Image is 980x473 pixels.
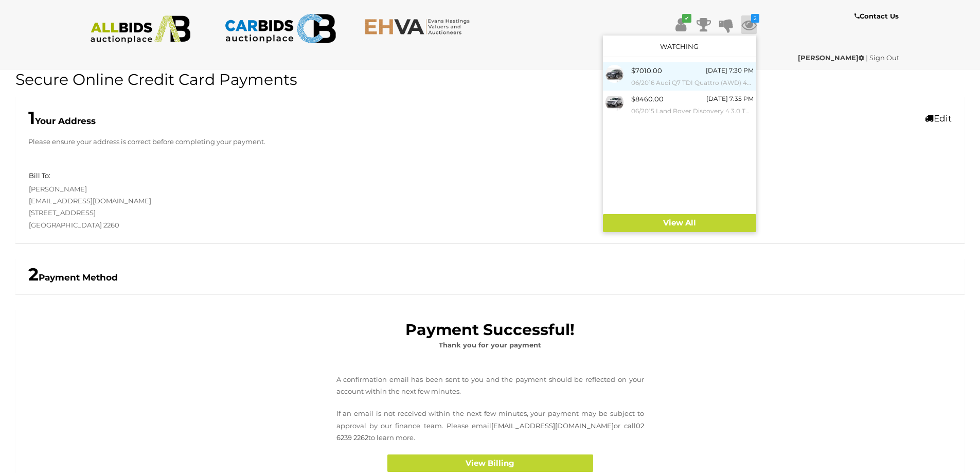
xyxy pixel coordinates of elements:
h5: Bill To: [29,172,50,179]
a: ✔ [673,15,689,34]
a: [PERSON_NAME] [798,54,866,62]
img: 54498-1a_ex.jpg [605,93,623,111]
span: $8460.00 [631,95,664,103]
a: Watching [660,42,699,50]
img: 54442-1a_ex.jpg [605,65,623,83]
b: Payment Method [28,272,118,283]
a: $8460.00 [DATE] 7:35 PM 06/2015 Land Rover Discovery 4 3.0 TDV6 (4x4) MY15 4D Wagon Fuji White Tu... [603,91,756,119]
a: [EMAIL_ADDRESS][DOMAIN_NAME] [491,422,614,430]
a: 2 [741,15,757,34]
span: 2 [28,264,39,285]
span: 1 [28,107,35,129]
i: ✔ [682,14,691,23]
a: Edit [925,113,952,124]
a: Contact Us [854,10,901,22]
img: ALLBIDS.com.au [85,15,197,44]
h1: Secure Online Credit Card Payments [15,71,965,88]
a: View Billing [336,454,644,472]
a: $7010.00 [DATE] 7:30 PM 06/2016 Audi Q7 TDI Quattro (AWD) 4M 4d Wagon Orca Black Metallic Turbo D... [603,62,756,91]
b: Payment Successful! [405,320,575,339]
p: A confirmation email has been sent to you and the payment should be reflected on your account wit... [336,374,644,398]
a: Sign Out [869,54,899,62]
div: [DATE] 7:30 PM [706,65,754,76]
strong: [PERSON_NAME] [798,54,864,62]
div: [PERSON_NAME] [EMAIL_ADDRESS][DOMAIN_NAME] [STREET_ADDRESS] [GEOGRAPHIC_DATA] 2260 [21,170,490,231]
span: $7010.00 [631,66,662,75]
b: Your Address [28,116,96,126]
span: | [866,54,868,62]
p: If an email is not received within the next few minutes, your payment may be subject to approval ... [336,408,644,444]
i: 2 [751,14,759,23]
img: CARBIDS.com.au [224,10,336,47]
button: View Billing [387,454,593,472]
b: Thank you for your payment [439,341,541,349]
small: 06/2015 Land Rover Discovery 4 3.0 TDV6 (4x4) MY15 4D Wagon Fuji White Turbo Diesel 3.0L - 7 Seats [631,106,754,117]
a: View All [603,214,756,232]
img: EHVA.com.au [364,18,476,35]
b: Contact Us [854,12,899,20]
small: 06/2016 Audi Q7 TDI Quattro (AWD) 4M 4d Wagon Orca Black Metallic Turbo Diesel V6 3.0L (200kw) - ... [631,77,754,89]
div: [DATE] 7:35 PM [706,93,754,104]
p: Please ensure your address is correct before completing your payment. [28,136,952,148]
